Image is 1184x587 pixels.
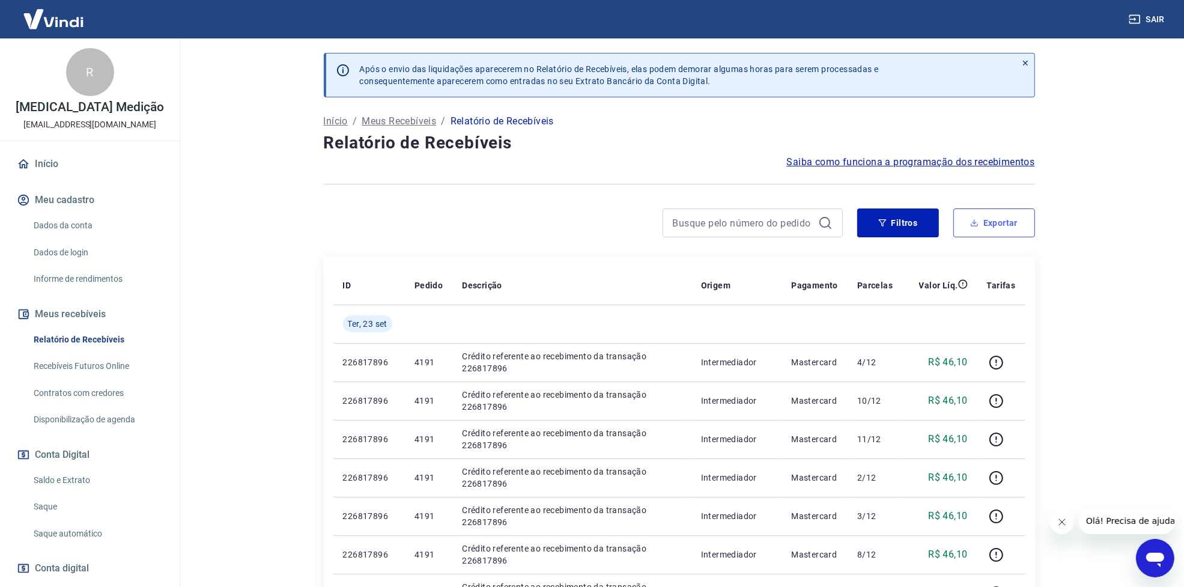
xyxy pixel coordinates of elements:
[23,118,156,131] p: [EMAIL_ADDRESS][DOMAIN_NAME]
[462,389,681,413] p: Crédito referente ao recebimento da transação 226817896
[857,549,893,561] p: 8/12
[462,466,681,490] p: Crédito referente ao recebimento da transação 226817896
[673,214,813,232] input: Busque pelo número do pedido
[29,240,165,265] a: Dados de login
[7,8,101,18] span: Olá! Precisa de ajuda?
[343,472,395,484] p: 226817896
[14,442,165,468] button: Conta Digital
[14,151,165,177] a: Início
[1126,8,1170,31] button: Sair
[324,131,1035,155] h4: Relatório de Recebíveis
[29,381,165,406] a: Contratos com credores
[791,433,838,445] p: Mastercard
[343,356,395,368] p: 226817896
[16,101,164,114] p: [MEDICAL_DATA] Medição
[462,350,681,374] p: Crédito referente ao recebimento da transação 226817896
[360,63,879,87] p: Após o envio das liquidações aparecerem no Relatório de Recebíveis, elas podem demorar algumas ho...
[928,470,967,485] p: R$ 46,10
[353,114,357,129] p: /
[324,114,348,129] a: Início
[29,468,165,493] a: Saldo e Extrato
[857,510,893,522] p: 3/12
[451,114,554,129] p: Relatório de Recebíveis
[919,279,958,291] p: Valor Líq.
[29,267,165,291] a: Informe de rendimentos
[928,394,967,408] p: R$ 46,10
[857,395,893,407] p: 10/12
[928,547,967,562] p: R$ 46,10
[701,356,773,368] p: Intermediador
[462,279,502,291] p: Descrição
[701,472,773,484] p: Intermediador
[791,510,838,522] p: Mastercard
[343,549,395,561] p: 226817896
[29,522,165,546] a: Saque automático
[928,355,967,370] p: R$ 46,10
[14,1,93,37] img: Vindi
[791,395,838,407] p: Mastercard
[441,114,445,129] p: /
[953,208,1035,237] button: Exportar
[29,213,165,238] a: Dados da conta
[14,187,165,213] button: Meu cadastro
[29,494,165,519] a: Saque
[857,472,893,484] p: 2/12
[414,279,443,291] p: Pedido
[857,433,893,445] p: 11/12
[701,510,773,522] p: Intermediador
[701,395,773,407] p: Intermediador
[857,356,893,368] p: 4/12
[343,510,395,522] p: 226817896
[414,510,443,522] p: 4191
[14,301,165,327] button: Meus recebíveis
[343,279,351,291] p: ID
[343,395,395,407] p: 226817896
[29,407,165,432] a: Disponibilização de agenda
[787,155,1035,169] a: Saiba como funciona a programação dos recebimentos
[414,472,443,484] p: 4191
[414,395,443,407] p: 4191
[29,327,165,352] a: Relatório de Recebíveis
[362,114,436,129] a: Meus Recebíveis
[462,504,681,528] p: Crédito referente ao recebimento da transação 226817896
[462,427,681,451] p: Crédito referente ao recebimento da transação 226817896
[1136,539,1174,577] iframe: Botão para abrir a janela de mensagens
[29,354,165,379] a: Recebíveis Futuros Online
[857,279,893,291] p: Parcelas
[791,472,838,484] p: Mastercard
[414,549,443,561] p: 4191
[791,356,838,368] p: Mastercard
[14,555,165,582] a: Conta digital
[414,433,443,445] p: 4191
[343,433,395,445] p: 226817896
[462,543,681,567] p: Crédito referente ao recebimento da transação 226817896
[701,433,773,445] p: Intermediador
[928,509,967,523] p: R$ 46,10
[791,549,838,561] p: Mastercard
[701,549,773,561] p: Intermediador
[701,279,730,291] p: Origem
[857,208,939,237] button: Filtros
[414,356,443,368] p: 4191
[1079,508,1174,534] iframe: Mensagem da empresa
[987,279,1016,291] p: Tarifas
[791,279,838,291] p: Pagamento
[348,318,387,330] span: Ter, 23 set
[928,432,967,446] p: R$ 46,10
[35,560,89,577] span: Conta digital
[66,48,114,96] div: R
[1050,510,1074,534] iframe: Fechar mensagem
